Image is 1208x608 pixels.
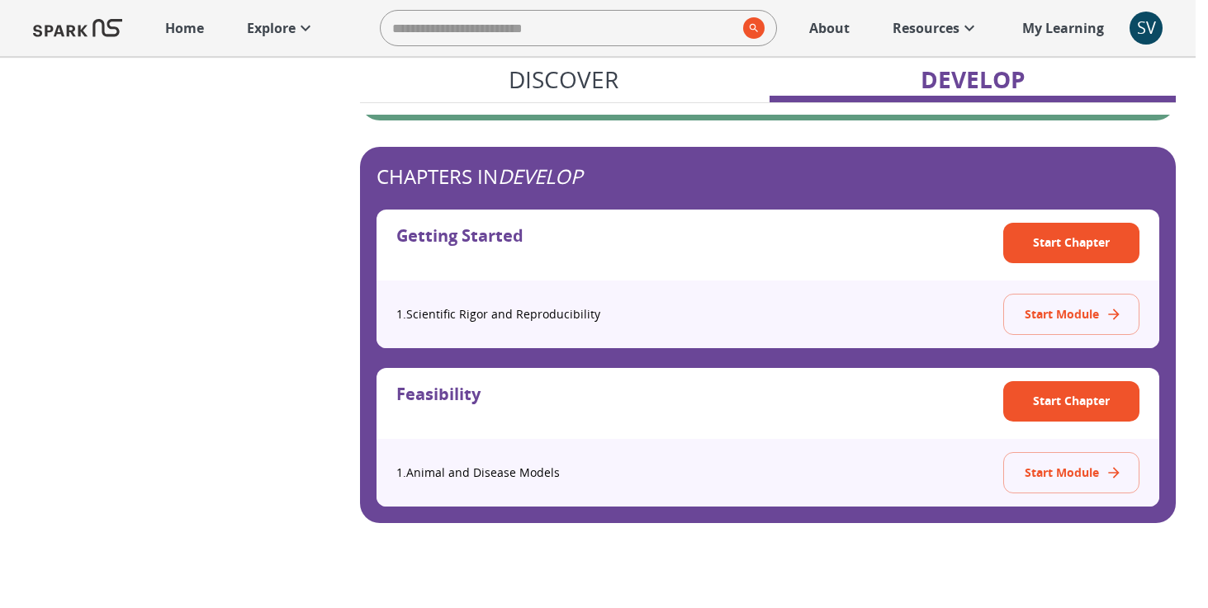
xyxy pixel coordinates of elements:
a: Explore [239,10,324,46]
button: account of current user [1130,12,1163,45]
p: 1 . Animal and Disease Models [396,464,560,481]
h6: Getting Started [396,223,523,263]
button: Start Chapter [1003,223,1139,263]
p: 1 . Scientific Rigor and Reproducibility [396,306,600,323]
i: Develop [498,163,582,190]
p: Home [165,18,204,38]
p: Resources [893,18,959,38]
div: SV [1130,12,1163,45]
p: My Learning [1022,18,1104,38]
a: My Learning [1014,10,1113,46]
a: Home [157,10,212,46]
p: Explore [247,18,296,38]
p: Develop [921,62,1026,97]
button: Start Chapter [1003,381,1139,422]
p: About [809,18,850,38]
button: Start Module [1003,294,1139,336]
h6: Feasibility [396,381,481,422]
a: Resources [884,10,988,46]
a: About [801,10,858,46]
h5: Chapters in [377,163,1159,190]
p: Discover [509,62,618,97]
button: search [737,11,765,45]
button: Start Module [1003,452,1139,494]
img: Logo of SPARK at Stanford [33,8,122,48]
